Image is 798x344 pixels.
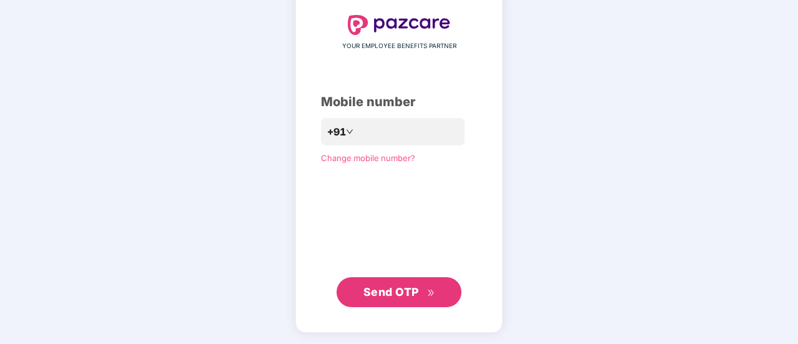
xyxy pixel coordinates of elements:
[321,92,477,112] div: Mobile number
[327,124,346,140] span: +91
[342,41,456,51] span: YOUR EMPLOYEE BENEFITS PARTNER
[337,277,461,307] button: Send OTPdouble-right
[321,153,415,163] a: Change mobile number?
[363,285,419,298] span: Send OTP
[346,128,353,135] span: down
[348,15,450,35] img: logo
[427,289,435,297] span: double-right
